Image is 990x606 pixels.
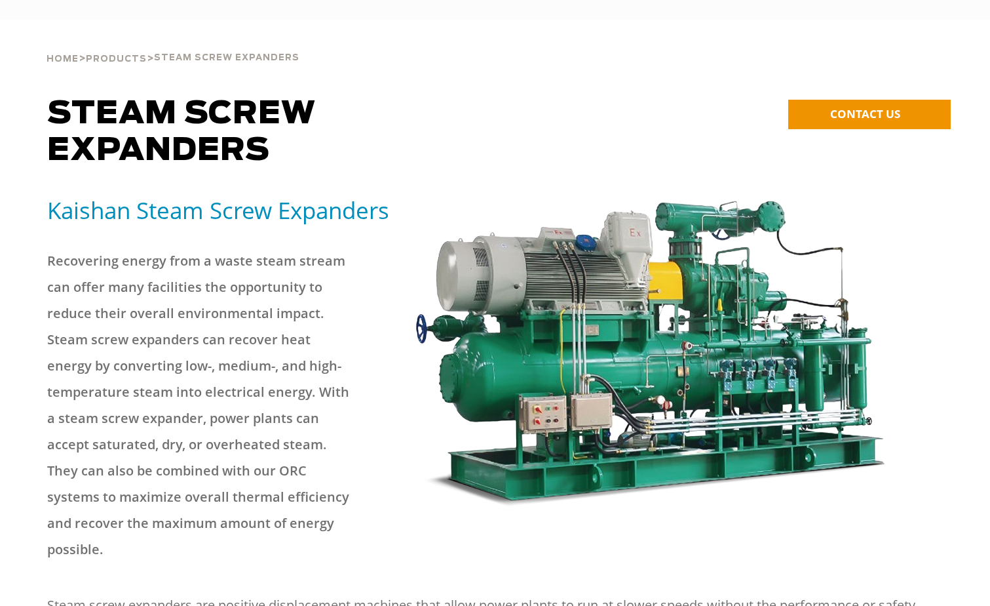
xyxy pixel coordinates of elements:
[830,106,900,121] span: CONTACT US
[47,195,396,225] h5: Kaishan Steam Screw Expanders
[47,248,351,563] p: Recovering energy from a waste steam stream can offer many facilities the opportunity to reduce t...
[47,98,316,167] span: Steam Screw Expanders
[788,100,951,129] a: CONTACT US
[47,52,79,64] a: Home
[411,195,890,511] img: machine
[86,52,147,64] a: Products
[86,55,147,64] span: Products
[154,54,299,62] span: Steam Screw Expanders
[47,55,79,64] span: Home
[47,20,299,70] div: > >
